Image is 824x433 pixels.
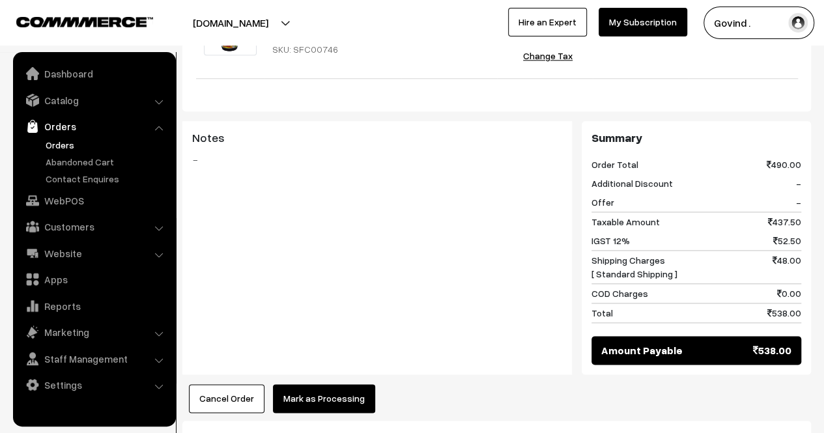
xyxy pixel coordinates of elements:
[272,42,393,56] div: SKU: SFC00746
[599,8,687,36] a: My Subscription
[591,176,673,190] span: Additional Discount
[768,215,801,229] span: 437.50
[42,138,171,152] a: Orders
[16,242,171,265] a: Website
[16,268,171,291] a: Apps
[773,234,801,247] span: 52.50
[591,158,638,171] span: Order Total
[591,253,677,281] span: Shipping Charges [ Standard Shipping ]
[591,215,660,229] span: Taxable Amount
[192,152,562,167] blockquote: -
[788,13,808,33] img: user
[16,89,171,112] a: Catalog
[16,347,171,370] a: Staff Management
[703,7,814,39] button: Govind .
[777,286,801,300] span: 0.00
[147,7,314,39] button: [DOMAIN_NAME]
[42,155,171,169] a: Abandoned Cart
[753,342,791,358] span: 538.00
[16,215,171,238] a: Customers
[42,172,171,186] a: Contact Enquires
[273,384,375,413] button: Mark as Processing
[192,131,562,145] h3: Notes
[591,195,614,209] span: Offer
[591,234,630,247] span: IGST 12%
[189,384,264,413] button: Cancel Order
[767,306,801,320] span: 538.00
[16,373,171,397] a: Settings
[773,253,801,281] span: 48.00
[16,13,130,29] a: COMMMERCE
[591,306,613,320] span: Total
[601,342,683,358] span: Amount Payable
[591,286,648,300] span: COD Charges
[767,158,801,171] span: 490.00
[508,8,587,36] a: Hire an Expert
[513,42,583,70] button: Change Tax
[16,17,153,27] img: COMMMERCE
[16,320,171,344] a: Marketing
[16,115,171,138] a: Orders
[796,195,801,209] span: -
[591,131,801,145] h3: Summary
[16,62,171,85] a: Dashboard
[16,189,171,212] a: WebPOS
[796,176,801,190] span: -
[16,294,171,318] a: Reports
